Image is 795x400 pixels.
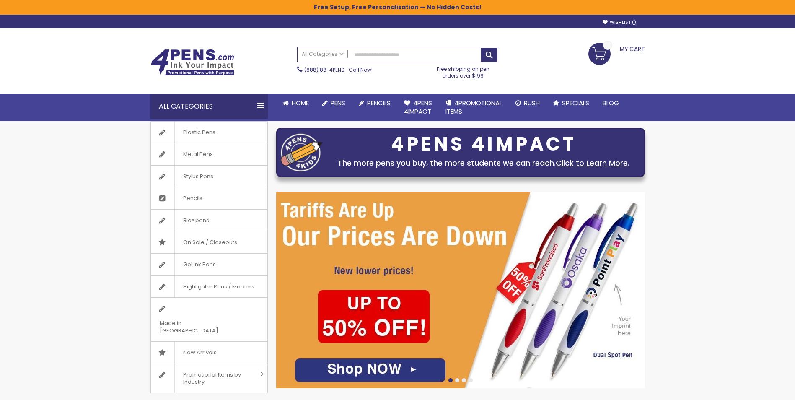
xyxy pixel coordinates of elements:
a: Promotional Items by Industry [151,364,267,393]
a: Stylus Pens [151,166,267,187]
a: Plastic Pens [151,122,267,143]
span: Home [292,99,309,107]
span: Promotional Items by Industry [174,364,257,393]
a: Pens [316,94,352,112]
span: Made in [GEOGRAPHIC_DATA] [151,312,246,341]
a: Specials [546,94,596,112]
div: All Categories [150,94,268,119]
span: Rush [524,99,540,107]
div: Free shipping on pen orders over $199 [428,62,498,79]
img: 4Pens Custom Pens and Promotional Products [150,49,234,76]
a: Rush [509,94,546,112]
img: /cheap-promotional-products.html [276,192,645,388]
span: Metal Pens [174,143,221,165]
a: Highlighter Pens / Markers [151,276,267,298]
a: Made in [GEOGRAPHIC_DATA] [151,298,267,341]
a: Home [276,94,316,112]
a: Blog [596,94,626,112]
span: Blog [603,99,619,107]
a: All Categories [298,47,348,61]
span: 4PROMOTIONAL ITEMS [445,99,502,116]
a: Pencils [151,187,267,209]
span: On Sale / Closeouts [174,231,246,253]
a: Bic® pens [151,210,267,231]
img: four_pen_logo.png [281,133,323,171]
span: - Call Now! [304,66,373,73]
a: On Sale / Closeouts [151,231,267,253]
span: Plastic Pens [174,122,224,143]
a: 4PROMOTIONALITEMS [439,94,509,121]
span: Bic® pens [174,210,218,231]
div: The more pens you buy, the more students we can reach. [327,157,640,169]
span: Specials [562,99,589,107]
span: Pencils [174,187,211,209]
a: Click to Learn More. [556,158,629,168]
span: Gel Ink Pens [174,254,224,275]
span: Stylus Pens [174,166,222,187]
a: New Arrivals [151,342,267,364]
a: Pencils [352,94,397,112]
a: Metal Pens [151,143,267,165]
span: Pencils [367,99,391,107]
span: Highlighter Pens / Markers [174,276,263,298]
a: 4Pens4impact [397,94,439,121]
span: All Categories [302,51,344,57]
div: 4PENS 4IMPACT [327,135,640,153]
a: Gel Ink Pens [151,254,267,275]
span: 4Pens 4impact [404,99,432,116]
span: New Arrivals [174,342,225,364]
a: Wishlist [603,19,636,26]
a: (888) 88-4PENS [304,66,344,73]
span: Pens [331,99,345,107]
